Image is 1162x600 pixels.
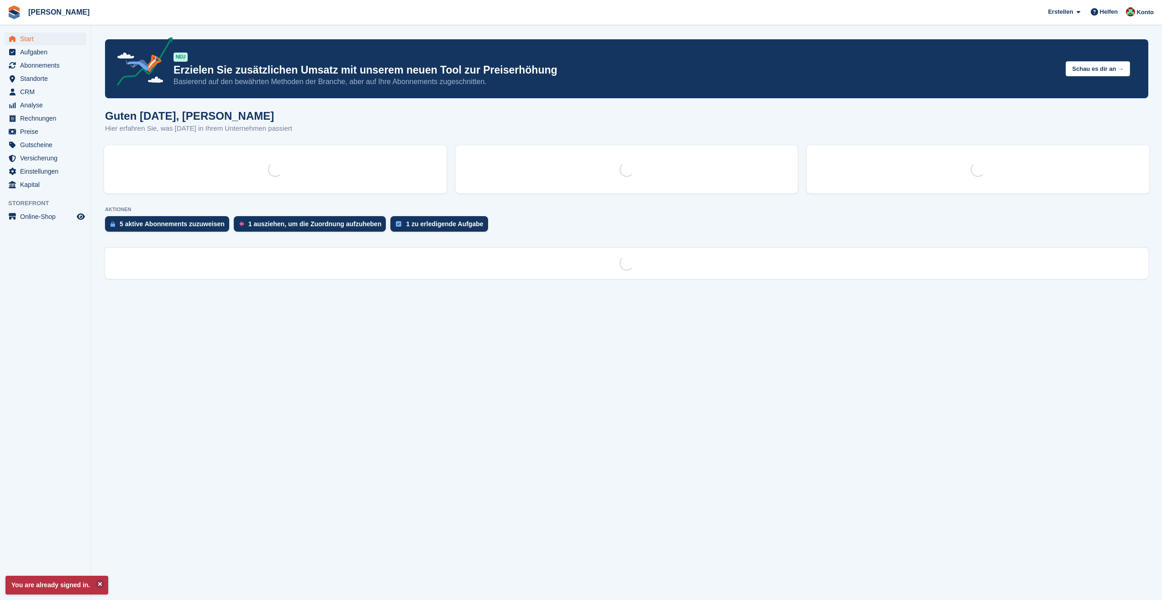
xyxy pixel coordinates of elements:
span: Rechnungen [20,112,75,125]
span: Helfen [1100,7,1118,16]
a: menu [5,85,86,98]
h1: Guten [DATE], [PERSON_NAME] [105,110,292,122]
span: Abonnements [20,59,75,72]
div: NEU [174,53,188,62]
div: 5 aktive Abonnements zuzuweisen [120,220,225,228]
a: menu [5,32,86,45]
span: Start [20,32,75,45]
span: Aufgaben [20,46,75,58]
p: AKTIONEN [105,207,1148,212]
span: Preise [20,125,75,138]
a: Vorschau-Shop [75,211,86,222]
a: menu [5,165,86,178]
a: 5 aktive Abonnements zuzuweisen [105,216,234,236]
img: price-adjustments-announcement-icon-8257ccfd72463d97f412b2fc003d46551f7dbcb40ab6d574587a9cd5c0d94... [109,37,173,89]
a: menu [5,125,86,138]
p: You are already signed in. [5,576,108,595]
span: Standorte [20,72,75,85]
a: 1 zu erledigende Aufgabe [390,216,492,236]
span: Analyse [20,99,75,112]
span: Konto [1136,8,1154,17]
a: menu [5,59,86,72]
a: menu [5,72,86,85]
a: menu [5,112,86,125]
img: task-75834270c22a3079a89374b754ae025e5fb1db73e45f91037f5363f120a921f8.svg [396,221,401,227]
a: Speisekarte [5,210,86,223]
img: move_outs_to_deallocate_icon-f764333ba52eb49d3ac5e1228854f67142a1ed5810a6f6cc68b1a99e826820c5.svg [239,221,244,227]
div: 1 zu erledigende Aufgabe [406,220,483,228]
a: [PERSON_NAME] [25,5,93,20]
span: Storefront [8,199,91,208]
a: menu [5,152,86,165]
div: 1 ausziehen, um die Zuordnung aufzuheben [248,220,382,228]
a: menu [5,178,86,191]
span: CRM [20,85,75,98]
span: Erstellen [1048,7,1073,16]
span: Einstellungen [20,165,75,178]
img: active_subscription_to_allocate_icon-d502201f5373d7db506a760aba3b589e785aa758c864c3986d89f69b8ff3... [110,221,115,227]
img: Maximilian Friedl [1126,7,1135,16]
a: menu [5,99,86,112]
span: Kapital [20,178,75,191]
p: Basierend auf den bewährten Methoden der Branche, aber auf Ihre Abonnements zugeschnitten. [174,77,1058,87]
a: menu [5,46,86,58]
a: menu [5,138,86,151]
p: Hier erfahren Sie, was [DATE] in Ihrem Unternehmen passiert [105,123,292,134]
span: Versicherung [20,152,75,165]
span: Gutscheine [20,138,75,151]
button: Schau es dir an → [1066,61,1130,76]
img: stora-icon-8386f47178a22dfd0bd8f6a31ec36ba5ce8667c1dd55bd0f319d3a0aa187defe.svg [7,5,21,19]
p: Erzielen Sie zusätzlichen Umsatz mit unserem neuen Tool zur Preiserhöhung [174,64,1058,77]
a: 1 ausziehen, um die Zuordnung aufzuheben [234,216,391,236]
span: Online-Shop [20,210,75,223]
